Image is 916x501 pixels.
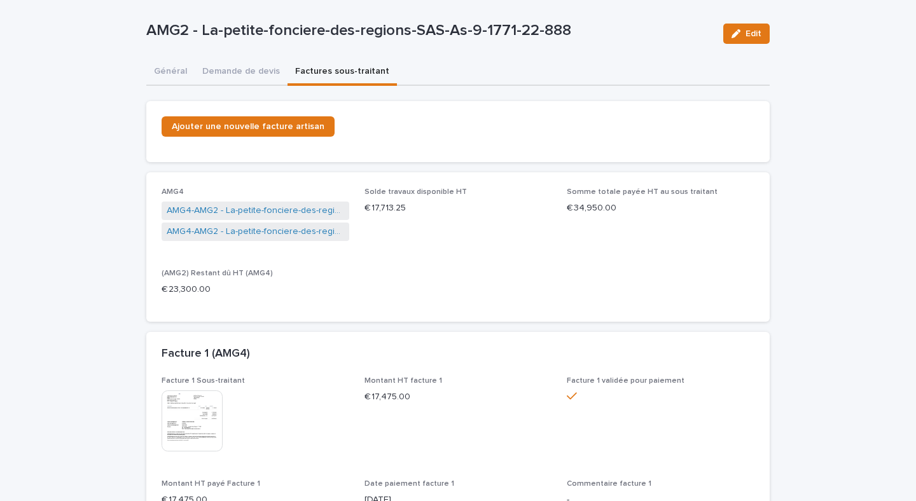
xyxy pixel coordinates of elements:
p: € 23,300.00 [162,283,349,296]
span: Date paiement facture 1 [364,480,454,488]
span: Facture 1 Sous-traitant [162,377,245,385]
p: € 34,950.00 [567,202,754,215]
span: Commentaire facture 1 [567,480,651,488]
p: AMG2 - La-petite-fonciere-des-regions-SAS-As-9-1771-22-888 [146,22,713,40]
p: € 17,713.25 [364,202,552,215]
span: Montant HT payé Facture 1 [162,480,260,488]
button: Général [146,59,195,86]
span: AMG4 [162,188,184,196]
span: Somme totale payée HT au sous traitant [567,188,718,196]
button: Edit [723,24,770,44]
button: Demande de devis [195,59,288,86]
span: Edit [746,29,761,38]
button: Factures sous-traitant [288,59,397,86]
h2: Facture 1 (AMG4) [162,347,250,361]
span: Solde travaux disponible HT [364,188,467,196]
a: AMG4-AMG2 - La-petite-fonciere-des-regions-SAS-As-9-1771-22-888-1331 [167,204,344,217]
a: AMG4-AMG2 - La-petite-fonciere-des-regions-SAS-As-9-1771-22-888-1442 [167,225,344,238]
span: Montant HT facture 1 [364,377,442,385]
p: € 17,475.00 [364,390,552,404]
span: Facture 1 validée pour paiement [567,377,684,385]
span: (AMG2) Restant dû HT (AMG4) [162,270,273,277]
span: Ajouter une nouvelle facture artisan [172,122,324,131]
a: Ajouter une nouvelle facture artisan [162,116,335,137]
